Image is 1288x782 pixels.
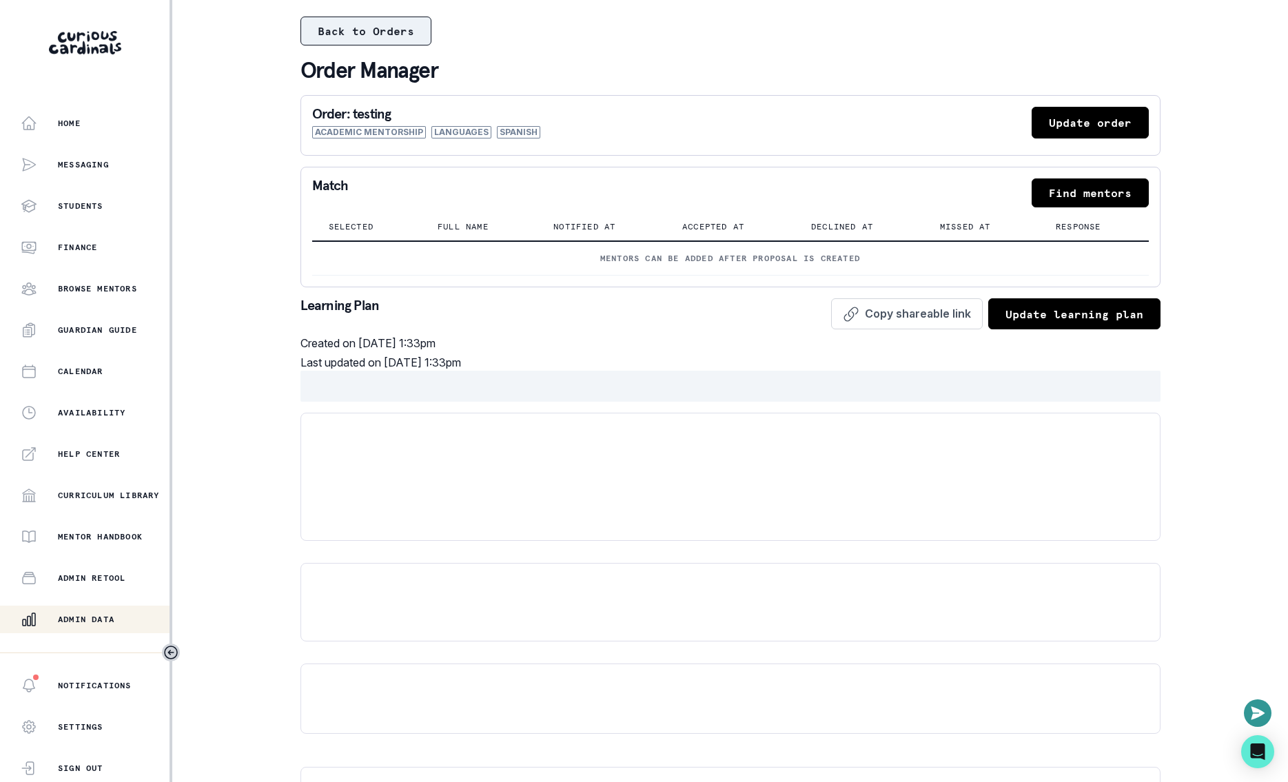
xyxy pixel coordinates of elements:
[300,354,1161,371] p: Last updated on [DATE] 1:33pm
[438,221,489,232] p: Full name
[329,221,374,232] p: Selected
[312,107,540,121] p: Order: testing
[58,159,109,170] p: Messaging
[58,531,143,542] p: Mentor Handbook
[988,298,1161,329] button: Update learning plan
[1032,107,1149,138] button: Update order
[312,126,426,138] span: Academic Mentorship
[58,325,137,336] p: Guardian Guide
[553,221,615,232] p: Notified at
[58,366,103,377] p: Calendar
[58,614,114,625] p: Admin Data
[49,31,121,54] img: Curious Cardinals Logo
[58,200,103,212] p: Students
[831,298,983,329] button: Copy shareable link
[58,763,103,774] p: Sign Out
[312,178,349,207] p: Match
[329,253,1132,264] p: Mentors can be added after proposal is created
[58,242,97,253] p: Finance
[811,221,873,232] p: Declined at
[162,644,180,661] button: Toggle sidebar
[58,721,103,732] p: Settings
[58,118,81,129] p: Home
[58,680,132,691] p: Notifications
[300,298,380,329] p: Learning Plan
[682,221,744,232] p: Accepted at
[58,283,137,294] p: Browse Mentors
[1241,735,1274,768] div: Open Intercom Messenger
[300,17,431,45] button: Back to Orders
[497,126,540,138] span: Spanish
[1032,178,1149,207] button: Find mentors
[300,56,1161,84] p: Order Manager
[1244,699,1271,727] button: Open or close messaging widget
[300,335,1161,351] p: Created on [DATE] 1:33pm
[58,490,160,501] p: Curriculum Library
[58,573,125,584] p: Admin Retool
[940,221,991,232] p: Missed at
[58,407,125,418] p: Availability
[431,126,491,138] span: Languages
[1056,221,1101,232] p: Response
[58,449,120,460] p: Help Center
